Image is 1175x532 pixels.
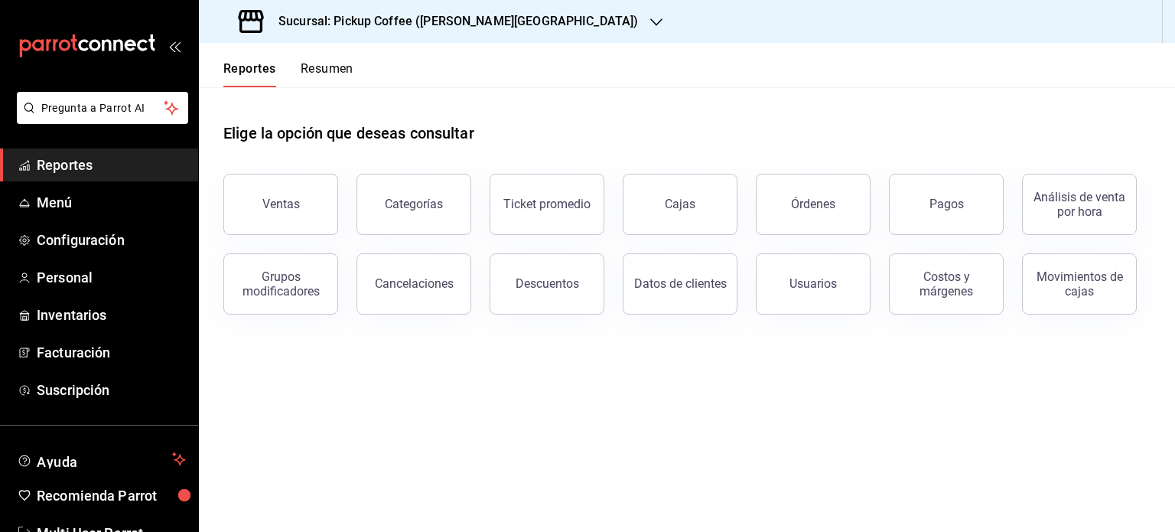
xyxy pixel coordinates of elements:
div: Usuarios [789,276,837,291]
div: Cajas [665,197,695,211]
button: Cancelaciones [356,253,471,315]
span: Facturación [37,342,186,363]
span: Configuración [37,230,186,250]
button: Análisis de venta por hora [1022,174,1137,235]
div: Cancelaciones [375,276,454,291]
button: Reportes [223,61,276,87]
div: Análisis de venta por hora [1032,190,1127,219]
button: Órdenes [756,174,871,235]
button: Datos de clientes [623,253,737,315]
h1: Elige la opción que deseas consultar [223,122,474,145]
button: Pagos [889,174,1004,235]
button: Movimientos de cajas [1022,253,1137,315]
div: Ticket promedio [503,197,591,211]
span: Reportes [37,155,186,175]
button: Grupos modificadores [223,253,338,315]
button: Categorías [356,174,471,235]
span: Recomienda Parrot [37,485,186,506]
button: Ventas [223,174,338,235]
div: Categorías [385,197,443,211]
div: Movimientos de cajas [1032,269,1127,299]
button: open_drawer_menu [168,40,181,52]
span: Inventarios [37,305,186,325]
div: Datos de clientes [634,276,727,291]
div: Costos y márgenes [899,269,994,299]
button: Cajas [623,174,737,235]
span: Personal [37,267,186,288]
div: Órdenes [791,197,835,211]
button: Costos y márgenes [889,253,1004,315]
a: Pregunta a Parrot AI [11,111,188,127]
span: Ayuda [37,450,166,468]
button: Descuentos [490,253,604,315]
span: Menú [37,192,186,213]
span: Suscripción [37,380,186,400]
button: Usuarios [756,253,871,315]
div: Descuentos [516,276,579,291]
button: Pregunta a Parrot AI [17,92,188,124]
button: Ticket promedio [490,174,604,235]
div: navigation tabs [223,61,353,87]
div: Pagos [929,197,964,211]
h3: Sucursal: Pickup Coffee ([PERSON_NAME][GEOGRAPHIC_DATA]) [266,12,638,31]
button: Resumen [301,61,353,87]
span: Pregunta a Parrot AI [41,100,164,116]
div: Grupos modificadores [233,269,328,299]
div: Ventas [262,197,300,211]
